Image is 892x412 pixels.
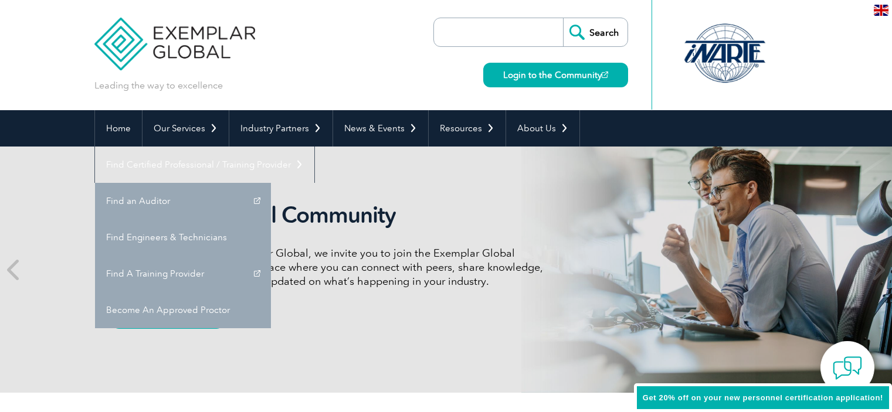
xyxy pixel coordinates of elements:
[429,110,506,147] a: Resources
[95,219,271,256] a: Find Engineers & Technicians
[95,147,314,183] a: Find Certified Professional / Training Provider
[112,202,552,229] h2: Exemplar Global Community
[483,63,628,87] a: Login to the Community
[643,393,883,402] span: Get 20% off on your new personnel certification application!
[95,110,142,147] a: Home
[874,5,888,16] img: en
[95,292,271,328] a: Become An Approved Proctor
[95,183,271,219] a: Find an Auditor
[563,18,628,46] input: Search
[143,110,229,147] a: Our Services
[94,79,223,92] p: Leading the way to excellence
[833,353,862,383] img: contact-chat.png
[95,256,271,292] a: Find A Training Provider
[506,110,579,147] a: About Us
[112,246,552,288] p: As a valued member of Exemplar Global, we invite you to join the Exemplar Global Community—a fun,...
[333,110,428,147] a: News & Events
[229,110,333,147] a: Industry Partners
[602,71,608,78] img: open_square.png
